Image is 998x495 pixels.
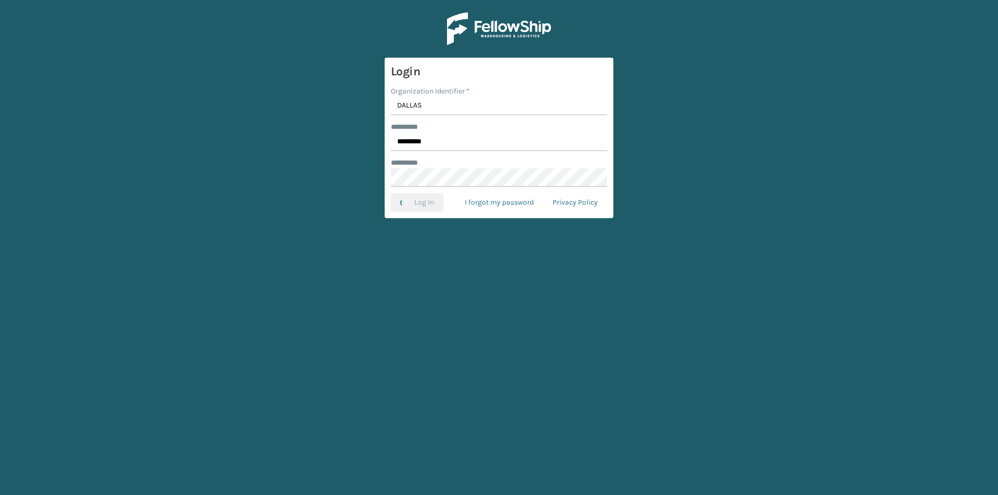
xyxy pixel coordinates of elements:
[391,64,607,79] h3: Login
[455,193,543,212] a: I forgot my password
[391,86,469,97] label: Organization Identifier
[447,12,551,45] img: Logo
[391,193,443,212] button: Log In
[543,193,607,212] a: Privacy Policy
